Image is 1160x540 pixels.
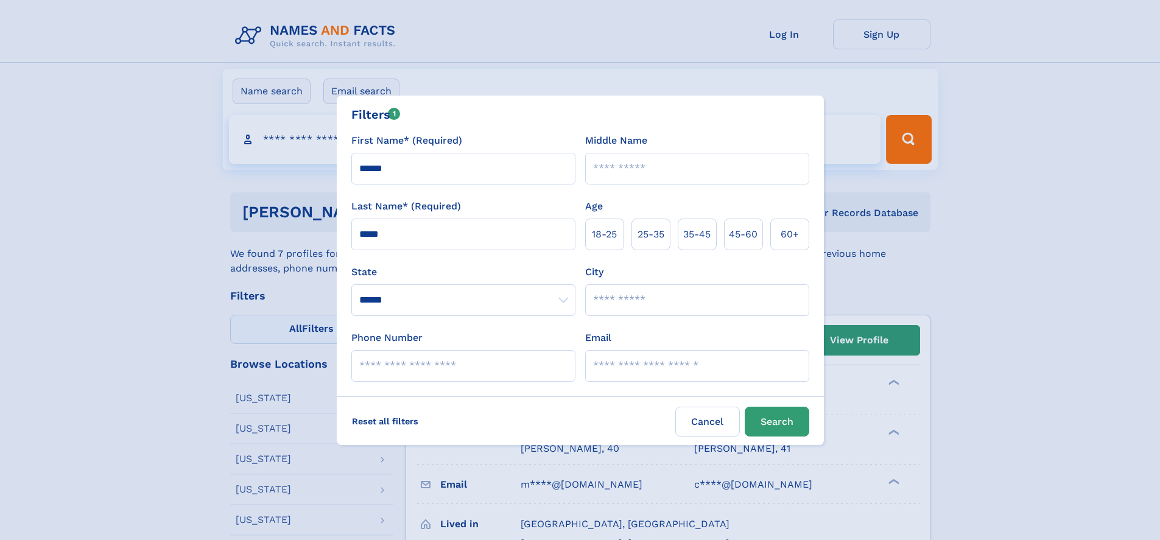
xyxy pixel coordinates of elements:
[351,331,423,345] label: Phone Number
[344,407,426,436] label: Reset all filters
[781,227,799,242] span: 60+
[351,265,575,279] label: State
[585,133,647,148] label: Middle Name
[585,331,611,345] label: Email
[729,227,758,242] span: 45‑60
[683,227,711,242] span: 35‑45
[585,199,603,214] label: Age
[351,133,462,148] label: First Name* (Required)
[592,227,617,242] span: 18‑25
[351,199,461,214] label: Last Name* (Required)
[351,105,401,124] div: Filters
[638,227,664,242] span: 25‑35
[745,407,809,437] button: Search
[585,265,603,279] label: City
[675,407,740,437] label: Cancel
